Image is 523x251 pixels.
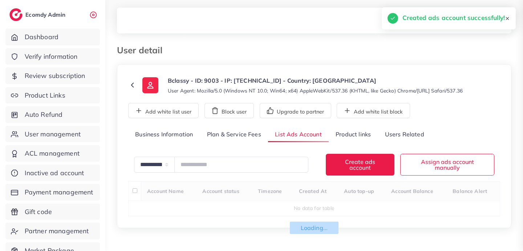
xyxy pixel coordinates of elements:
[25,110,63,119] span: Auto Refund
[25,168,84,178] span: Inactive ad account
[25,52,78,61] span: Verify information
[268,127,329,143] a: List Ads Account
[400,154,494,175] button: Assign ads account manually
[117,45,168,55] h3: User detail
[5,126,100,143] a: User management
[260,103,331,118] button: Upgrade to partner
[402,13,505,22] h5: Created ads account successfully!
[25,129,81,139] span: User management
[25,226,89,236] span: Partner management
[25,188,93,197] span: Payment management
[290,222,339,234] span: Loading...
[5,223,100,239] a: Partner management
[5,106,100,123] a: Auto Refund
[326,154,394,175] button: Create ads account
[329,127,378,143] a: Product links
[200,127,268,143] a: Plan & Service Fees
[25,71,85,81] span: Review subscription
[25,91,65,100] span: Product Links
[9,8,23,21] img: logo
[378,127,431,143] a: Users Related
[5,87,100,104] a: Product Links
[337,103,410,118] button: Add white list block
[25,149,80,158] span: ACL management
[5,145,100,162] a: ACL management
[5,29,100,45] a: Dashboard
[9,8,67,21] a: logoEcomdy Admin
[5,67,100,84] a: Review subscription
[128,103,199,118] button: Add white list user
[204,103,254,118] button: Block user
[142,77,158,93] img: ic-user-info.36bf1079.svg
[5,48,100,65] a: Verify information
[25,11,67,18] h2: Ecomdy Admin
[128,127,200,143] a: Business Information
[25,32,58,42] span: Dashboard
[168,87,463,94] small: User Agent: Mozilla/5.0 (Windows NT 10.0; Win64; x64) AppleWebKit/537.36 (KHTML, like Gecko) Chro...
[25,207,52,217] span: Gift code
[168,76,463,85] p: Bclassy - ID: 9003 - IP: [TECHNICAL_ID] - Country: [GEOGRAPHIC_DATA]
[5,184,100,201] a: Payment management
[5,203,100,220] a: Gift code
[5,165,100,181] a: Inactive ad account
